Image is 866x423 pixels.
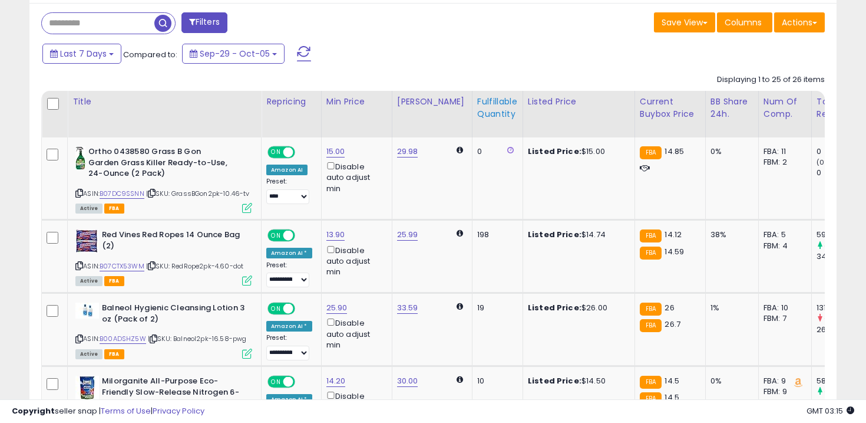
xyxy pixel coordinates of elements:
div: Preset: [266,178,312,204]
a: 25.99 [397,229,418,241]
div: 0% [710,146,749,157]
b: Listed Price: [528,302,581,313]
span: All listings currently available for purchase on Amazon [75,276,103,286]
span: ON [269,231,283,241]
a: 25.90 [326,302,348,314]
span: 14.59 [665,246,684,257]
button: Columns [717,12,772,32]
div: 263.54 [817,324,864,335]
div: Num of Comp. [763,96,806,120]
div: 0 [817,168,864,178]
b: Milorganite All-Purpose Eco-Friendly Slow-Release Nitrogen 6-4-0 Fertilizer, 5 Pound Bag - for La... [102,376,245,422]
div: 342.56 [817,251,864,262]
div: 0 [477,146,514,157]
div: Fulfillable Quantity [477,96,518,120]
span: Last 7 Days [60,48,107,60]
small: (72.24%) [824,241,853,251]
div: Preset: [266,334,312,360]
div: Disable auto adjust min [326,160,383,194]
div: [PERSON_NAME] [397,96,467,108]
a: B07CTX53WM [100,261,144,271]
div: FBA: 10 [763,303,802,313]
div: ASIN: [75,146,252,212]
a: B00ADSHZ5W [100,334,146,344]
img: 51+vEytTlbL._SL40_.jpg [75,229,99,253]
div: 198 [477,229,514,240]
a: 29.98 [397,146,418,158]
div: 0 [817,146,864,157]
span: ON [269,377,283,387]
small: (-50.07%) [824,314,858,323]
b: Listed Price: [528,229,581,240]
span: FBA [104,276,124,286]
div: FBA: 5 [763,229,802,240]
div: 10 [477,376,514,386]
div: Min Price [326,96,387,108]
div: Disable auto adjust min [326,244,383,278]
a: 33.59 [397,302,418,314]
div: 58 [817,376,864,386]
span: Sep-29 - Oct-05 [200,48,270,60]
span: 14.12 [665,229,682,240]
div: FBM: 4 [763,241,802,251]
div: $14.74 [528,229,626,240]
div: 590.04 [817,229,864,240]
small: (93.33%) [824,387,854,396]
b: Ortho 0438580 Grass B Gon Garden Grass Killer Ready-to-Use, 24-Ounce (2 Pack) [88,146,232,182]
div: 0% [710,376,749,386]
div: FBA: 11 [763,146,802,157]
button: Sep-29 - Oct-05 [182,44,285,64]
div: Amazon AI [266,165,308,175]
div: Displaying 1 to 25 of 26 items [717,74,825,86]
button: Actions [774,12,825,32]
div: $14.50 [528,376,626,386]
b: Balneol Hygienic Cleansing Lotion 3 oz (Pack of 2) [102,303,245,327]
span: | SKU: GrassBGon2pk-10.46-tv [146,189,250,198]
small: FBA [640,247,662,260]
span: OFF [293,304,312,314]
span: All listings currently available for purchase on Amazon [75,349,103,359]
span: 26 [665,302,674,313]
div: Total Rev. [817,96,860,120]
img: 41sIj2AclBL._SL40_.jpg [75,146,85,170]
div: Title [72,96,256,108]
span: ON [269,304,283,314]
button: Last 7 Days [42,44,121,64]
a: B07DC9SSNN [100,189,144,199]
div: Current Buybox Price [640,96,700,120]
div: 38% [710,229,749,240]
div: FBA: 9 [763,376,802,386]
span: Compared to: [123,49,177,60]
a: 13.90 [326,229,345,241]
div: ASIN: [75,229,252,284]
div: 1% [710,303,749,313]
button: Filters [181,12,227,33]
small: (0%) [817,158,833,167]
span: 14.85 [665,146,684,157]
div: $15.00 [528,146,626,157]
a: 14.20 [326,375,346,387]
b: Listed Price: [528,146,581,157]
a: Privacy Policy [153,405,204,417]
div: seller snap | | [12,406,204,417]
small: FBA [640,303,662,316]
small: FBA [640,229,662,242]
img: 31sG36tHuwL._SL40_.jpg [75,303,99,319]
span: OFF [293,231,312,241]
strong: Copyright [12,405,55,417]
div: ASIN: [75,303,252,358]
span: Columns [725,17,762,28]
span: All listings currently available for purchase on Amazon [75,204,103,214]
a: 30.00 [397,375,418,387]
span: | SKU: Balneol2pk-16.58-pwg [148,334,247,343]
div: 131.58 [817,303,864,313]
span: OFF [293,377,312,387]
div: FBM: 7 [763,313,802,324]
div: Disable auto adjust min [326,316,383,350]
div: Amazon AI * [266,321,312,332]
span: FBA [104,204,124,214]
div: FBM: 2 [763,157,802,168]
small: FBA [640,146,662,159]
a: 15.00 [326,146,345,158]
small: FBA [640,376,662,389]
